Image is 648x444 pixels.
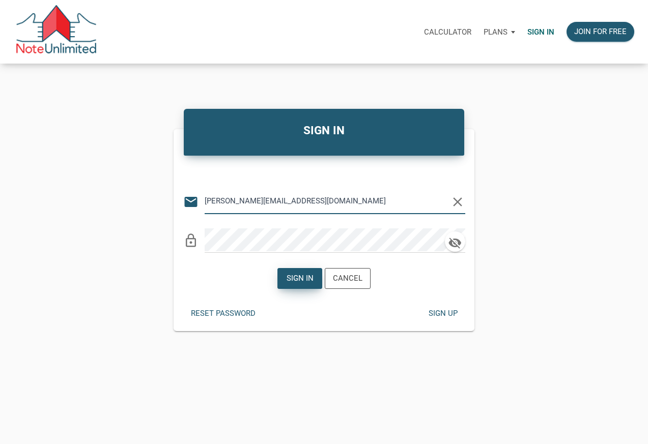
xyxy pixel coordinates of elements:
[484,27,508,37] p: Plans
[333,273,362,284] div: Cancel
[521,16,560,48] a: Sign in
[15,5,97,58] img: NoteUnlimited
[183,233,199,248] i: lock_outline
[424,27,471,37] p: Calculator
[420,304,465,323] button: Sign up
[560,16,640,48] a: Join for free
[428,308,457,319] div: Sign up
[183,194,199,210] i: email
[477,16,521,48] a: Plans
[205,190,450,213] input: Email
[574,26,627,38] div: Join for free
[527,27,554,37] p: Sign in
[477,17,521,47] button: Plans
[418,16,477,48] a: Calculator
[287,273,314,284] div: Sign in
[325,268,371,289] button: Cancel
[183,304,263,323] button: Reset password
[191,122,457,139] h4: SIGN IN
[567,22,634,42] button: Join for free
[450,194,465,210] i: clear
[277,268,322,289] button: Sign in
[191,308,256,319] div: Reset password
